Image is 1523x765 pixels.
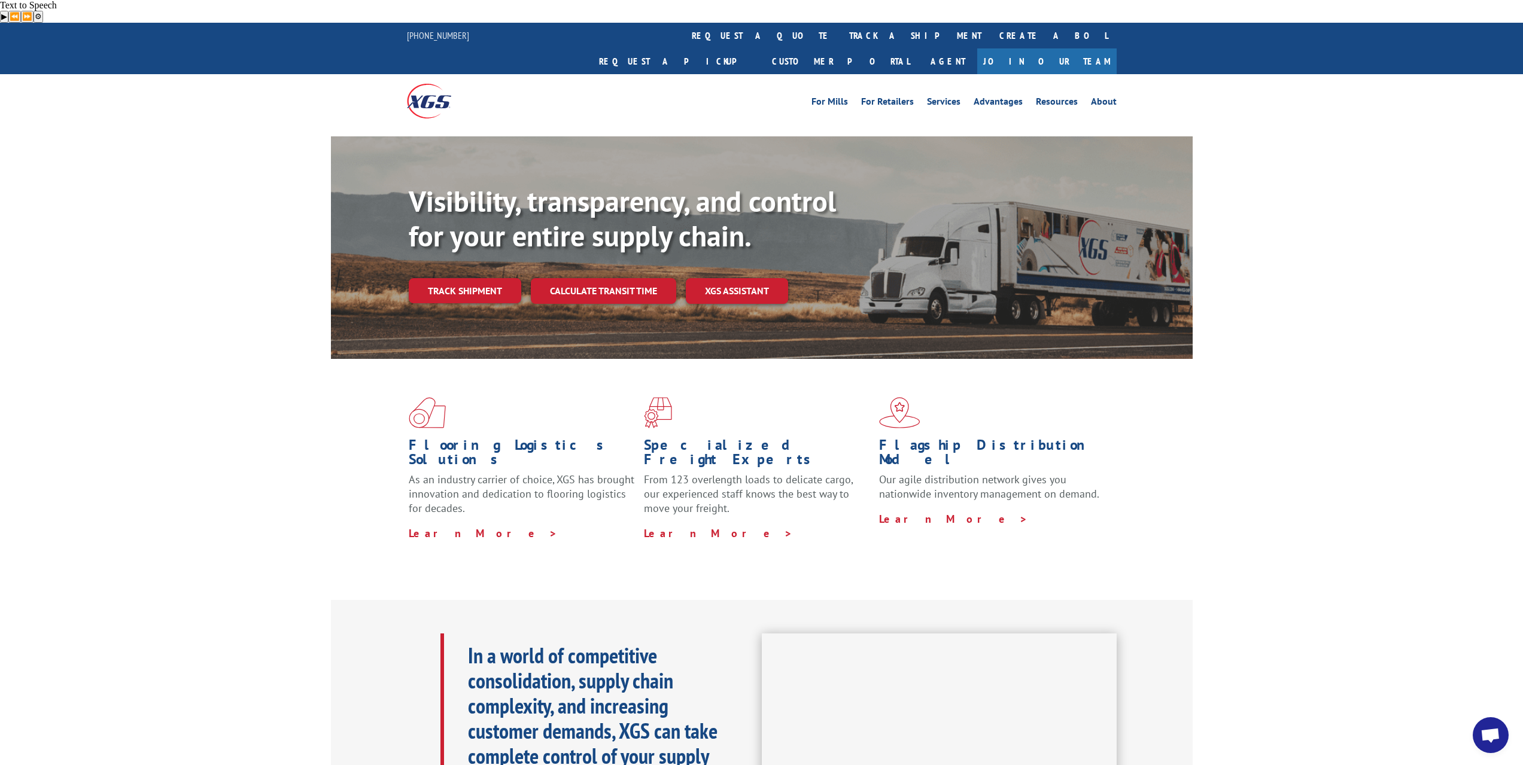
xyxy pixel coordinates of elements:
[8,11,21,23] button: Previous
[1091,97,1117,110] a: About
[644,438,870,473] h1: Specialized Freight Experts
[840,23,990,48] a: track a shipment
[811,97,848,110] a: For Mills
[919,48,977,74] a: Agent
[990,23,1117,48] a: Create a BOL
[409,278,521,303] a: Track shipment
[407,29,469,41] a: [PHONE_NUMBER]
[977,48,1117,74] a: Join Our Team
[683,23,840,48] a: request a quote
[879,512,1028,526] a: Learn More >
[927,97,960,110] a: Services
[644,473,870,526] p: From 123 overlength loads to delicate cargo, our experienced staff knows the best way to move you...
[590,48,763,74] a: Request a pickup
[409,526,558,540] a: Learn More >
[21,11,34,23] button: Forward
[879,397,920,428] img: xgs-icon-flagship-distribution-model-red
[34,11,43,23] button: Settings
[1473,717,1509,753] a: Open chat
[974,97,1023,110] a: Advantages
[644,526,793,540] a: Learn More >
[861,97,914,110] a: For Retailers
[879,473,1099,501] span: Our agile distribution network gives you nationwide inventory management on demand.
[409,438,635,473] h1: Flooring Logistics Solutions
[409,397,446,428] img: xgs-icon-total-supply-chain-intelligence-red
[531,278,676,304] a: Calculate transit time
[879,438,1105,473] h1: Flagship Distribution Model
[644,397,672,428] img: xgs-icon-focused-on-flooring-red
[1036,97,1078,110] a: Resources
[686,278,788,304] a: XGS ASSISTANT
[763,48,919,74] a: Customer Portal
[409,473,634,515] span: As an industry carrier of choice, XGS has brought innovation and dedication to flooring logistics...
[409,182,836,254] b: Visibility, transparency, and control for your entire supply chain.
